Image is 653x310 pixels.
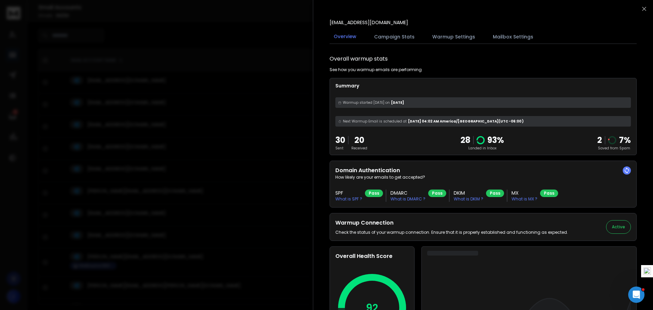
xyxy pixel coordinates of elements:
h3: MX [512,190,537,196]
div: Pass [428,190,446,197]
h3: SPF [335,190,362,196]
p: What is DMARC ? [390,196,425,202]
p: See how you warmup emails are performing [330,67,422,72]
p: How likely are your emails to get accepted? [335,175,631,180]
p: 28 [461,135,470,146]
p: Sent [335,146,345,151]
span: Warmup started [DATE] on [343,100,390,105]
span: Next Warmup Email is scheduled at [343,119,407,124]
div: Pass [365,190,383,197]
h2: Warmup Connection [335,219,568,227]
p: What is SPF ? [335,196,362,202]
div: Pass [486,190,504,197]
div: [DATE] [335,97,631,108]
h2: Overall Health Score [335,252,409,260]
button: Mailbox Settings [489,29,537,44]
p: 20 [351,135,367,146]
p: Received [351,146,367,151]
button: Overview [330,29,361,45]
p: [EMAIL_ADDRESS][DOMAIN_NAME] [330,19,408,26]
h3: DMARC [390,190,425,196]
p: Saved from Spam [597,146,631,151]
iframe: Intercom live chat [628,287,644,303]
div: Pass [540,190,558,197]
p: Check the status of your warmup connection. Ensure that it is properly established and functionin... [335,230,568,235]
p: Summary [335,82,631,89]
p: 7 % [619,135,631,146]
strong: 2 [597,134,602,146]
p: What is DKIM ? [454,196,483,202]
h3: DKIM [454,190,483,196]
button: Campaign Stats [370,29,419,44]
p: Landed in Inbox [461,146,504,151]
p: 30 [335,135,345,146]
button: Active [606,220,631,234]
h1: Overall warmup stats [330,55,388,63]
p: What is MX ? [512,196,537,202]
div: [DATE] 04:02 AM America/[GEOGRAPHIC_DATA] (UTC -06:00 ) [335,116,631,127]
h2: Domain Authentication [335,166,631,175]
p: 93 % [487,135,504,146]
button: Warmup Settings [428,29,479,44]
